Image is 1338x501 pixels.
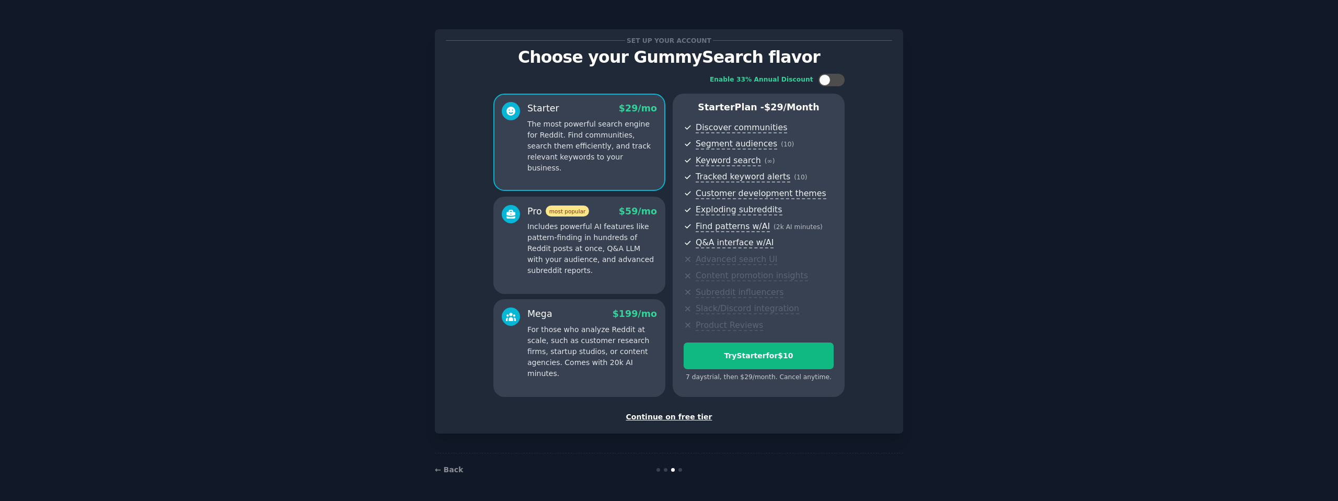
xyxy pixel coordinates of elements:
[527,221,657,276] p: Includes powerful AI features like pattern-finding in hundreds of Reddit posts at once, Q&A LLM w...
[527,324,657,379] p: For those who analyze Reddit at scale, such as customer research firms, startup studios, or conte...
[696,320,763,331] span: Product Reviews
[696,155,761,166] span: Keyword search
[774,223,823,231] span: ( 2k AI minutes )
[696,122,787,133] span: Discover communities
[696,237,774,248] span: Q&A interface w/AI
[765,157,775,165] span: ( ∞ )
[684,350,833,361] div: Try Starter for $10
[696,287,783,298] span: Subreddit influencers
[435,465,463,474] a: ← Back
[527,119,657,174] p: The most powerful search engine for Reddit. Find communities, search them efficiently, and track ...
[446,48,892,66] p: Choose your GummySearch flavor
[794,174,807,181] span: ( 10 )
[684,343,834,369] button: TryStarterfor$10
[684,101,834,114] p: Starter Plan -
[613,309,657,319] span: $ 199 /mo
[696,188,826,199] span: Customer development themes
[696,303,799,314] span: Slack/Discord integration
[684,373,834,382] div: 7 days trial, then $ 29 /month . Cancel anytime.
[696,172,790,183] span: Tracked keyword alerts
[446,412,892,423] div: Continue on free tier
[781,141,794,148] span: ( 10 )
[696,204,782,215] span: Exploding subreddits
[619,103,657,113] span: $ 29 /mo
[527,308,552,321] div: Mega
[546,206,590,217] span: most popular
[696,221,770,232] span: Find patterns w/AI
[696,254,777,265] span: Advanced search UI
[764,102,820,112] span: $ 29 /month
[696,139,777,150] span: Segment audiences
[619,206,657,217] span: $ 59 /mo
[625,35,713,46] span: Set up your account
[527,205,589,218] div: Pro
[527,102,559,115] div: Starter
[696,270,808,281] span: Content promotion insights
[710,75,813,85] div: Enable 33% Annual Discount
